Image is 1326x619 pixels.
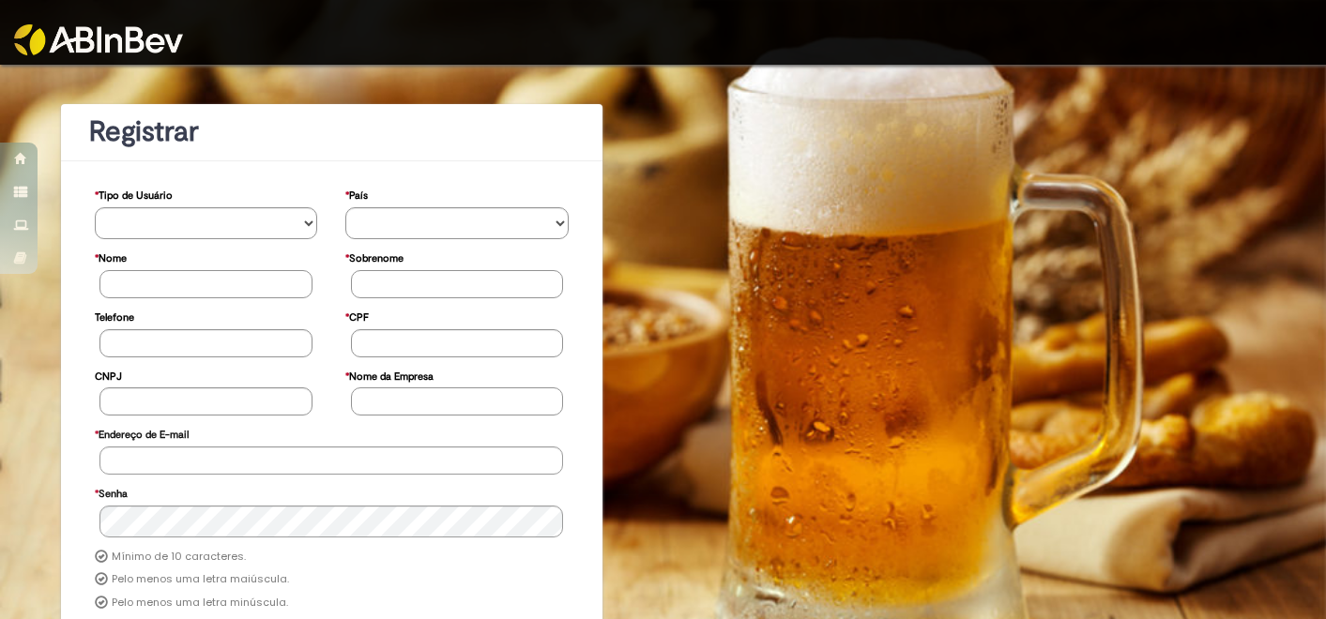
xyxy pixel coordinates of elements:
[95,302,134,329] label: Telefone
[95,419,189,446] label: Endereço de E-mail
[14,24,183,55] img: ABInbev-white.png
[95,361,122,388] label: CNPJ
[112,596,288,611] label: Pelo menos uma letra minúscula.
[112,572,289,587] label: Pelo menos uma letra maiúscula.
[95,243,127,270] label: Nome
[345,361,434,388] label: Nome da Empresa
[345,302,369,329] label: CPF
[95,478,128,506] label: Senha
[95,180,173,207] label: Tipo de Usuário
[345,180,368,207] label: País
[89,116,574,147] h1: Registrar
[345,243,404,270] label: Sobrenome
[112,550,246,565] label: Mínimo de 10 caracteres.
